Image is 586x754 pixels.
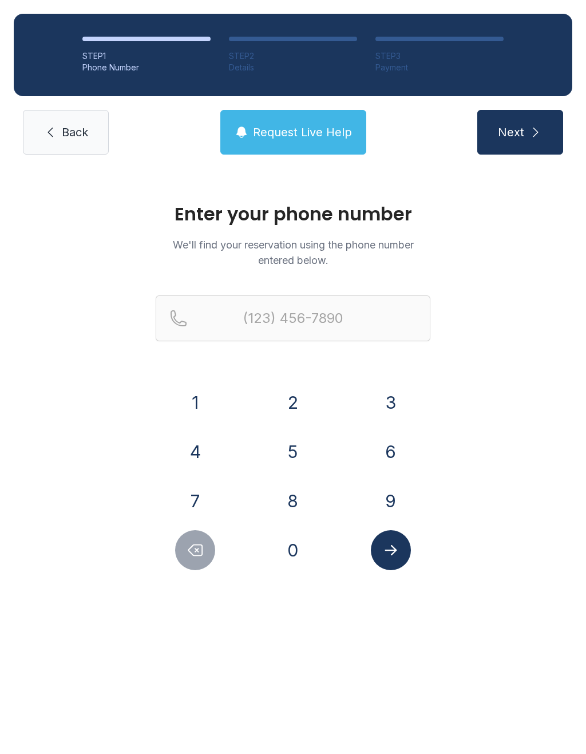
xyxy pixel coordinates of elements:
[498,124,524,140] span: Next
[273,382,313,423] button: 2
[273,530,313,570] button: 0
[156,295,430,341] input: Reservation phone number
[175,432,215,472] button: 4
[375,62,504,73] div: Payment
[156,237,430,268] p: We'll find your reservation using the phone number entered below.
[229,50,357,62] div: STEP 2
[371,530,411,570] button: Submit lookup form
[156,205,430,223] h1: Enter your phone number
[273,432,313,472] button: 5
[82,62,211,73] div: Phone Number
[82,50,211,62] div: STEP 1
[371,481,411,521] button: 9
[273,481,313,521] button: 8
[229,62,357,73] div: Details
[371,382,411,423] button: 3
[62,124,88,140] span: Back
[175,481,215,521] button: 7
[175,382,215,423] button: 1
[375,50,504,62] div: STEP 3
[175,530,215,570] button: Delete number
[371,432,411,472] button: 6
[253,124,352,140] span: Request Live Help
